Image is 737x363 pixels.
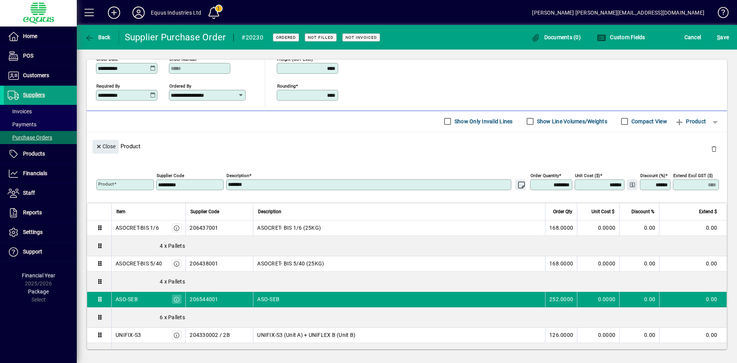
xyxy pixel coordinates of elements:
[577,328,619,343] td: 0.0000
[157,172,184,178] mat-label: Supplier Code
[112,343,727,363] div: 3 x Pallets Powder, 2 x Pallets Liquid
[705,140,723,158] button: Delete
[85,34,111,40] span: Back
[4,242,77,262] a: Support
[96,140,116,153] span: Close
[8,108,32,114] span: Invoices
[23,190,35,196] span: Staff
[4,223,77,242] a: Settings
[532,7,704,19] div: [PERSON_NAME] [PERSON_NAME][EMAIL_ADDRESS][DOMAIN_NAME]
[627,179,638,190] button: Change Price Levels
[23,209,42,215] span: Reports
[91,143,121,149] app-page-header-button: Close
[4,46,77,66] a: POS
[545,292,577,307] td: 252.0000
[4,118,77,131] a: Payments
[717,31,729,43] span: ave
[717,34,720,40] span: S
[151,7,202,19] div: Equus Industries Ltd
[597,34,645,40] span: Custom Fields
[8,121,36,128] span: Payments
[553,207,572,216] span: Order Qty
[22,272,55,278] span: Financial Year
[23,92,45,98] span: Suppliers
[640,172,665,178] mat-label: Discount (%)
[699,207,717,216] span: Extend $
[545,256,577,272] td: 168.0000
[23,170,47,176] span: Financials
[87,132,727,160] div: Product
[535,118,607,125] label: Show Line Volumes/Weights
[23,151,45,157] span: Products
[112,272,727,292] div: 4 x Pallets
[23,72,49,78] span: Customers
[705,145,723,152] app-page-header-button: Delete
[257,295,279,303] span: ASO-SEB
[545,328,577,343] td: 126.0000
[116,331,141,339] div: UNIFIX-S3
[116,260,162,267] div: ASOCRET-BIS 5/40
[185,328,253,343] td: 204330002 / 2B
[126,6,151,20] button: Profile
[671,114,710,128] button: Product
[23,229,43,235] span: Settings
[112,307,727,327] div: 6 x Pallets
[619,220,659,236] td: 0.00
[619,292,659,307] td: 0.00
[673,172,713,178] mat-label: Extend excl GST ($)
[619,328,659,343] td: 0.00
[577,256,619,272] td: 0.0000
[619,256,659,272] td: 0.00
[577,292,619,307] td: 0.0000
[116,295,138,303] div: ASO-SEB
[545,220,577,236] td: 168.0000
[453,118,513,125] label: Show Only Invalid Lines
[577,220,619,236] td: 0.0000
[715,30,731,44] button: Save
[684,31,701,43] span: Cancel
[28,288,49,295] span: Package
[102,6,126,20] button: Add
[8,134,52,141] span: Purchase Orders
[23,249,42,255] span: Support
[4,27,77,46] a: Home
[257,260,324,267] span: ASOCRET- BIS 5/40 (25KG)
[257,331,355,339] span: UNIFIX-S3 (Unit A) + UNIFLEX B (Unit B)
[4,105,77,118] a: Invoices
[112,236,727,256] div: 4 x Pallets
[23,53,33,59] span: POS
[530,172,559,178] mat-label: Order Quantity
[258,207,281,216] span: Description
[529,30,583,44] button: Documents (0)
[659,292,727,307] td: 0.00
[96,83,120,88] mat-label: Required by
[185,292,253,307] td: 206544001
[83,30,112,44] button: Back
[308,35,334,40] span: Not Filled
[4,66,77,85] a: Customers
[277,83,296,88] mat-label: Rounding
[659,220,727,236] td: 0.00
[257,224,321,232] span: ASOCRET- BIS 1/6 (25KG)
[659,328,727,343] td: 0.00
[98,181,114,187] mat-label: Product
[190,207,219,216] span: Supplier Code
[93,140,119,154] button: Close
[659,256,727,272] td: 0.00
[276,35,296,40] span: Ordered
[345,35,377,40] span: Not Invoiced
[575,172,600,178] mat-label: Unit Cost ($)
[675,115,706,128] span: Product
[125,31,226,43] div: Supplier Purchase Order
[169,83,191,88] mat-label: Ordered by
[4,131,77,144] a: Purchase Orders
[595,30,647,44] button: Custom Fields
[712,2,727,27] a: Knowledge Base
[226,172,249,178] mat-label: Description
[23,33,37,39] span: Home
[185,256,253,272] td: 206438001
[241,31,263,44] div: #20230
[592,207,615,216] span: Unit Cost $
[682,30,703,44] button: Cancel
[531,34,581,40] span: Documents (0)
